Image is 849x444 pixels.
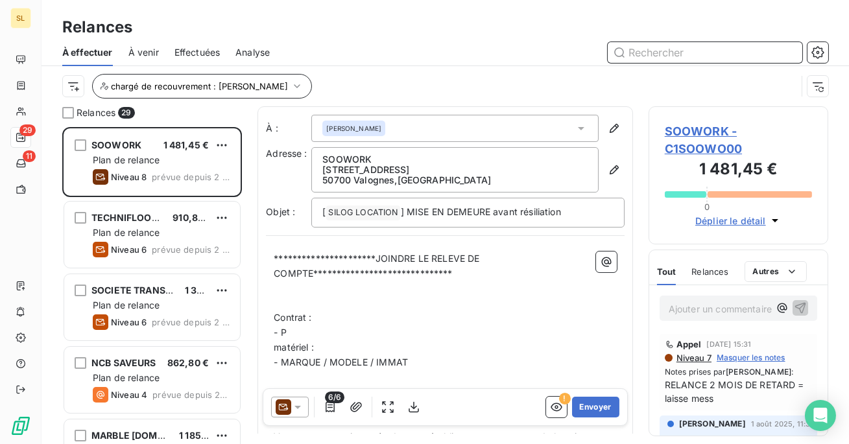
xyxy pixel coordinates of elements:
span: À effectuer [62,46,113,59]
span: Analyse [235,46,270,59]
span: Niveau 6 [111,317,147,327]
span: 1 481,45 € [163,139,209,150]
span: 1 août 2025, 11:30 [751,420,815,428]
span: RELANCE 2 MOIS DE RETARD = laisse mess [665,378,812,405]
button: Envoyer [572,397,619,417]
span: prévue depuis 2 jours [152,244,230,255]
div: Open Intercom Messenger [805,400,836,431]
a: 29 [10,127,30,148]
span: 1 185,80 € [179,430,225,441]
p: 50700 Valognes , [GEOGRAPHIC_DATA] [322,175,588,185]
span: Objet : [266,206,295,217]
span: Plan de relance [93,154,160,165]
span: Relances [77,106,115,119]
span: Plan de relance [93,227,160,238]
label: À : [266,122,311,135]
div: grid [62,127,242,444]
span: [DATE] 15:31 [707,340,752,348]
span: 29 [118,107,134,119]
span: prévue depuis 2 jours [152,317,230,327]
span: Contrat : [274,312,311,323]
span: Niveau 7 [675,353,711,363]
span: Plan de relance [93,372,160,383]
a: 11 [10,153,30,174]
button: chargé de recouvrement : [PERSON_NAME] [92,74,312,99]
input: Rechercher [608,42,802,63]
span: Notes prises par : [665,366,812,378]
span: SOCIETE TRANSPORT TRANSARDEN [91,285,256,296]
p: [STREET_ADDRESS] [322,165,588,175]
span: prévue depuis 2 jours [152,390,230,400]
span: matériel : [274,342,314,353]
span: Masquer les notes [717,352,785,364]
span: 1 338,00 € [185,285,233,296]
button: Autres [745,261,807,282]
span: [PERSON_NAME] [679,418,746,430]
span: SILOG LOCATION [326,205,400,220]
button: Déplier le détail [691,213,785,228]
span: Adresse : [266,148,307,159]
span: 0 [704,202,710,212]
span: À venir [128,46,159,59]
span: SOOWORK - C1SOOWO00 [665,123,812,158]
span: [PERSON_NAME] [726,367,791,377]
span: Tout [657,266,676,277]
span: Vous avez souscrit auprès de notre établissement un contrat de location. [274,431,590,442]
span: Niveau 4 [111,390,147,400]
span: SOOWORK [91,139,141,150]
span: - MARQUE / MODELE / IMMAT [274,356,408,368]
span: MARBLE [DOMAIN_NAME] [91,430,210,441]
span: 29 [19,124,36,136]
span: ] MISE EN DEMEURE avant résiliation [401,206,561,217]
img: Logo LeanPay [10,415,31,436]
span: Plan de relance [93,299,160,310]
h3: 1 481,45 € [665,158,812,183]
span: Appel [676,339,702,349]
h3: Relances [62,16,132,39]
span: 11 [23,150,36,162]
span: 6/6 [325,391,344,403]
span: Relances [691,266,728,277]
span: [ [322,206,326,217]
span: 910,80 € [173,212,212,223]
span: NCB SAVEURS [91,357,156,368]
span: TECHNIFLOOR 16 [91,212,169,223]
span: Déplier le détail [695,214,766,228]
span: chargé de recouvrement : [PERSON_NAME] [111,81,288,91]
span: Effectuées [174,46,221,59]
span: - P [274,327,286,338]
span: Niveau 6 [111,244,147,255]
span: prévue depuis 2 jours [152,172,230,182]
p: SOOWORK [322,154,588,165]
div: SL [10,8,31,29]
span: Niveau 8 [111,172,147,182]
span: 862,80 € [167,357,209,368]
span: [PERSON_NAME] [326,124,381,133]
